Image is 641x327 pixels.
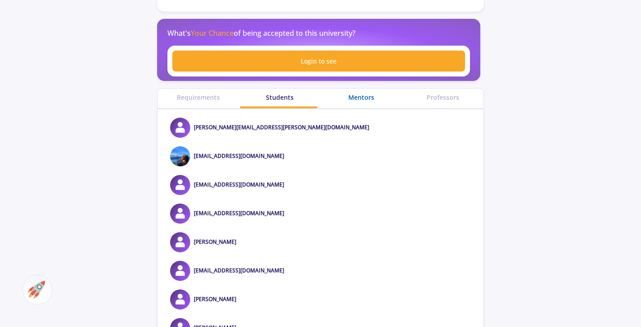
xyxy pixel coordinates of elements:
[158,93,239,102] a: Requirements
[320,93,402,102] a: Mentors
[194,152,284,160] a: [EMAIL_ADDRESS][DOMAIN_NAME]
[170,204,190,224] img: Forough.ghasemzadeh.m@gmail.comavatar
[170,289,190,310] img: Reza Parvanavatar
[167,28,355,38] p: What's of being accepted to this university?
[172,51,465,72] a: Login to see
[194,181,284,188] a: [EMAIL_ADDRESS][DOMAIN_NAME]
[194,209,284,217] a: [EMAIL_ADDRESS][DOMAIN_NAME]
[170,175,190,195] img: f.sheykhpoor@gmail.comavatar
[239,93,320,102] a: Students
[170,232,190,252] img: shervin shaybaniavatar
[170,261,190,281] img: Donyazji@gmail.comavatar
[170,146,190,166] img: s.ghodrati75@gmail.comavatar
[194,123,369,131] a: [PERSON_NAME][EMAIL_ADDRESS][PERSON_NAME][DOMAIN_NAME]
[402,93,483,102] a: Professors
[194,267,284,274] a: [EMAIL_ADDRESS][DOMAIN_NAME]
[28,281,45,298] img: ac-market
[191,28,234,38] span: Your Chance
[170,118,190,138] img: abuzar.nikzad@gmail.comavatar
[194,238,236,246] a: [PERSON_NAME]
[194,295,236,303] a: [PERSON_NAME]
